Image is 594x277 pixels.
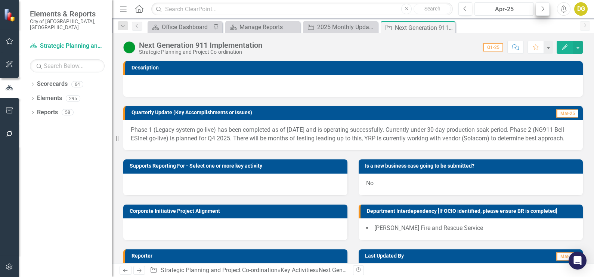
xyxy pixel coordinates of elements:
[424,6,440,12] span: Search
[30,59,105,72] input: Search Below...
[151,3,453,16] input: Search ClearPoint...
[367,208,579,214] h3: Department Interdependency [If OCIO identified, please ensure BR is completed]
[132,110,507,115] h3: Quarterly Update (Key Accomplishments or Issues)
[477,5,531,14] div: Apr-25
[30,18,105,31] small: City of [GEOGRAPHIC_DATA], [GEOGRAPHIC_DATA]
[30,9,105,18] span: Elements & Reports
[317,22,376,32] div: 2025 Monthly Updates - Move to Quarterly
[71,81,83,87] div: 64
[365,163,579,169] h3: Is a new business case going to be submitted?
[30,42,105,50] a: Strategic Planning and Project Co-ordination
[366,180,374,187] span: No
[131,126,575,143] p: Phase 1 (Legacy system go-live) has been completed as of [DATE] and is operating successfully. Cu...
[227,22,298,32] a: Manage Reports
[474,2,534,16] button: Apr-25
[149,22,211,32] a: Office Dashboard
[305,22,376,32] a: 2025 Monthly Updates - Move to Quarterly
[239,22,298,32] div: Manage Reports
[556,252,578,261] span: Mar-25
[319,267,415,274] div: Next Generation 911 Implementation
[139,41,262,49] div: Next Generation 911 Implementation
[62,109,74,116] div: 58
[395,23,454,32] div: Next Generation 911 Implementation
[37,80,68,88] a: Scorecards
[130,208,344,214] h3: Corporate Initiative Project Alignment
[4,9,17,22] img: ClearPoint Strategy
[132,65,579,71] h3: Description
[37,108,58,117] a: Reports
[123,41,135,53] img: Proceeding as Anticipated
[483,43,503,52] span: Q1-25
[162,22,211,32] div: Office Dashboard
[574,2,588,16] button: DG
[150,266,347,275] div: » »
[132,253,344,259] h3: Reporter
[66,95,80,102] div: 295
[414,4,451,14] button: Search
[374,224,483,231] span: [PERSON_NAME] Fire and Rescue Service
[556,109,578,118] span: Mar-25
[37,94,62,103] a: Elements
[161,267,278,274] a: Strategic Planning and Project Co-ordination
[139,49,262,55] div: Strategic Planning and Project Co-ordination
[569,252,587,270] div: Open Intercom Messenger
[130,163,344,169] h3: Supports Reporting For - Select one or more key activity
[281,267,316,274] a: Key Activities
[365,253,499,259] h3: Last Updated By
